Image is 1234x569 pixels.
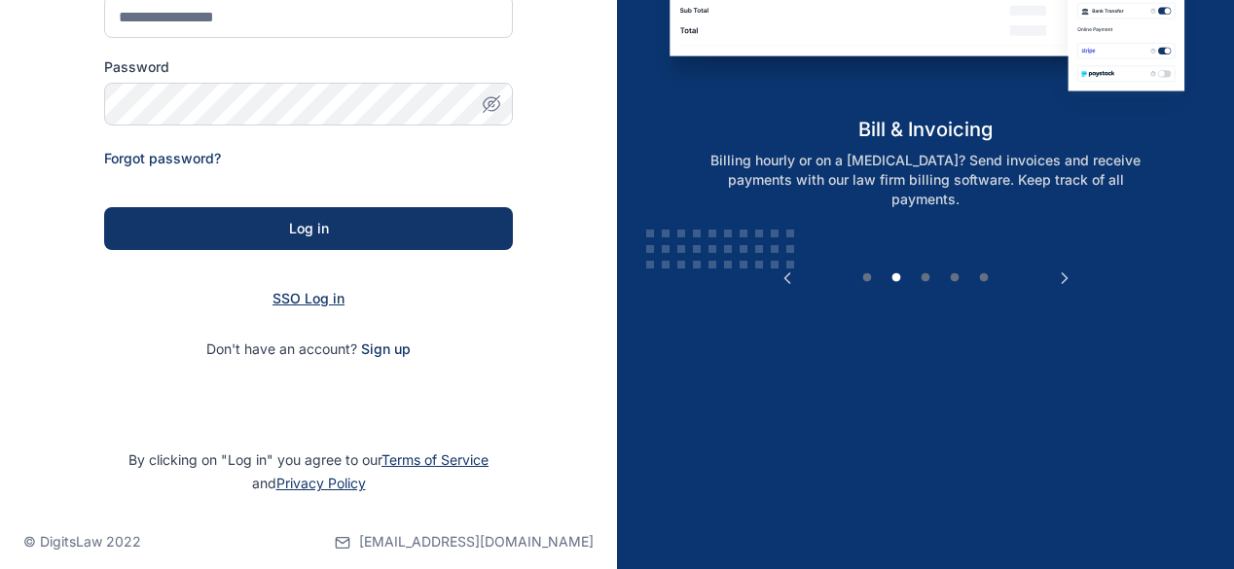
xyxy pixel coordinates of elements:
[276,475,366,491] a: Privacy Policy
[916,268,935,288] button: 3
[676,151,1175,209] p: Billing hourly or on a [MEDICAL_DATA]? Send invoices and receive payments with our law firm billi...
[361,339,411,359] span: Sign up
[1055,268,1074,288] button: Next
[359,532,594,551] span: [EMAIL_ADDRESS][DOMAIN_NAME]
[361,340,411,357] a: Sign up
[135,219,482,238] div: Log in
[974,268,994,288] button: 5
[272,290,345,306] a: SSO Log in
[104,57,513,77] label: Password
[381,451,489,468] a: Terms of Service
[857,268,877,288] button: 1
[104,339,513,359] p: Don't have an account?
[23,448,594,495] p: By clicking on "Log in" you agree to our
[252,475,366,491] span: and
[945,268,964,288] button: 4
[656,116,1196,143] h5: bill & invoicing
[23,532,141,551] p: © DigitsLaw 2022
[104,150,221,166] a: Forgot password?
[887,268,906,288] button: 2
[104,207,513,250] button: Log in
[778,268,797,288] button: Previous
